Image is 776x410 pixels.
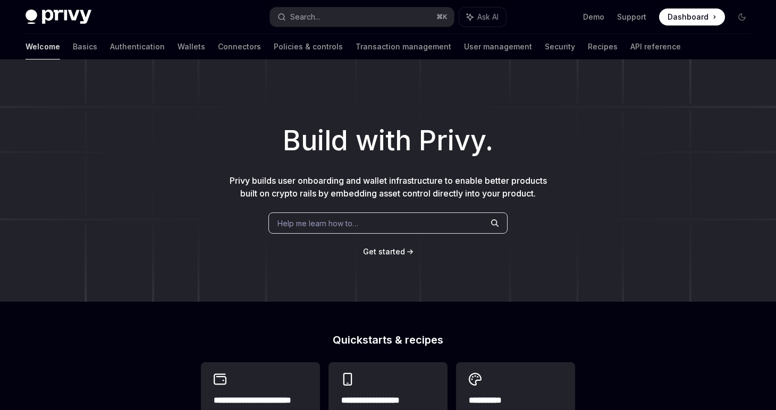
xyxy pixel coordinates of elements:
[464,34,532,59] a: User management
[363,247,405,256] span: Get started
[545,34,575,59] a: Security
[356,34,451,59] a: Transaction management
[73,34,97,59] a: Basics
[363,246,405,257] a: Get started
[110,34,165,59] a: Authentication
[274,34,343,59] a: Policies & controls
[436,13,448,21] span: ⌘ K
[218,34,261,59] a: Connectors
[659,8,725,25] a: Dashboard
[26,34,60,59] a: Welcome
[270,7,454,27] button: Search...⌘K
[290,11,320,23] div: Search...
[201,335,575,345] h2: Quickstarts & recipes
[26,10,91,24] img: dark logo
[277,218,358,229] span: Help me learn how to…
[733,8,750,25] button: Toggle dark mode
[588,34,618,59] a: Recipes
[617,12,646,22] a: Support
[230,175,547,199] span: Privy builds user onboarding and wallet infrastructure to enable better products built on crypto ...
[459,7,506,27] button: Ask AI
[477,12,499,22] span: Ask AI
[583,12,604,22] a: Demo
[630,34,681,59] a: API reference
[668,12,708,22] span: Dashboard
[178,34,205,59] a: Wallets
[17,120,759,161] h1: Build with Privy.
